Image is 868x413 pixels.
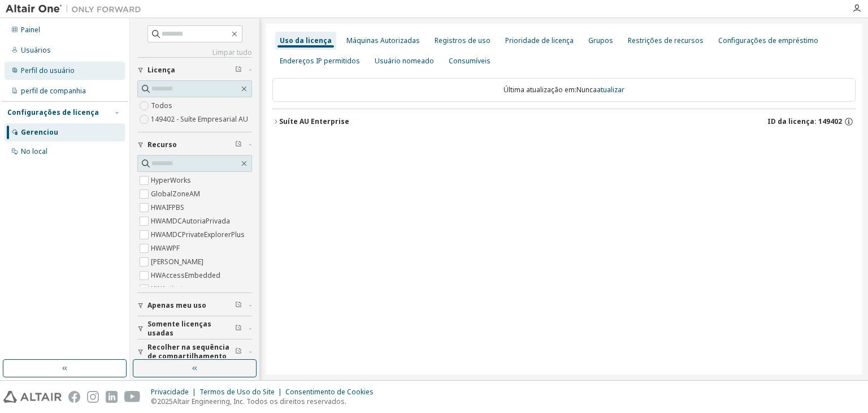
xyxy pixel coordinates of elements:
font: Consumíveis [449,56,491,66]
button: Recolher na sequência de compartilhamento [137,339,252,364]
font: Privacidade [151,387,189,397]
font: HWAccessEmbedded [151,270,220,280]
font: Gerenciou [21,127,58,137]
img: facebook.svg [68,391,80,403]
font: ID da licença: 149402 [767,117,842,126]
font: Máquinas Autorizadas [346,36,420,45]
button: Apenas meu uso [137,293,252,318]
font: atualizar [597,85,624,94]
span: Limpar filtro [235,66,242,75]
button: Recurso [137,132,252,157]
font: HWActivate [151,284,187,294]
font: Consentimento de Cookies [285,387,374,397]
font: Painel [21,25,40,35]
font: Termos de Uso do Site [199,387,275,397]
img: instagram.svg [87,391,99,403]
font: GlobalZoneAM [151,189,200,199]
font: Recolher na sequência de compartilhamento [147,342,229,361]
font: Somente licenças usadas [147,319,211,338]
font: Suíte AU Enterprise [279,117,349,126]
font: HWAIFPBS [151,203,184,212]
img: Altair Um [6,3,147,15]
font: Limpar tudo [212,48,252,57]
font: Usuário nomeado [375,56,434,66]
button: Somente licenças usadas [137,316,252,341]
font: [PERSON_NAME] [151,257,203,266]
font: Todos [151,101,172,110]
font: Altair Engineering, Inc. Todos os direitos reservados. [173,397,346,406]
font: HyperWorks [151,175,191,185]
font: perfil de companhia [21,86,86,96]
font: © [151,397,157,406]
font: Recurso [147,140,177,149]
font: Perfil do usuário [21,66,75,75]
font: Nunca [576,85,597,94]
font: HWAMDCPrivateExplorerPlus [151,230,245,239]
button: Suíte AU EnterpriseID da licença: 149402 [272,109,856,134]
img: altair_logo.svg [3,391,62,403]
font: Configurações de licença [7,107,99,117]
font: 2025 [157,397,173,406]
font: HWAWPF [151,243,180,253]
font: Licença [147,65,175,75]
span: Limpar filtro [235,324,242,333]
font: Restrições de recursos [628,36,704,45]
font: Usuários [21,45,51,55]
button: Licença [137,58,252,83]
font: Uso da licença [280,36,332,45]
font: Endereços IP permitidos [280,56,360,66]
font: 149402 - Suíte Empresarial AU [151,114,248,124]
span: Limpar filtro [235,347,242,356]
font: Registros de uso [435,36,491,45]
font: Última atualização em: [504,85,576,94]
img: youtube.svg [124,391,141,403]
img: linkedin.svg [106,391,118,403]
font: HWAMDCAutoriaPrivada [151,216,230,226]
span: Limpar filtro [235,301,242,310]
span: Limpar filtro [235,140,242,149]
font: Configurações de empréstimo [718,36,818,45]
font: Grupos [588,36,613,45]
font: Apenas meu uso [147,300,206,310]
font: No local [21,147,47,156]
font: Prioridade de licença [505,36,574,45]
